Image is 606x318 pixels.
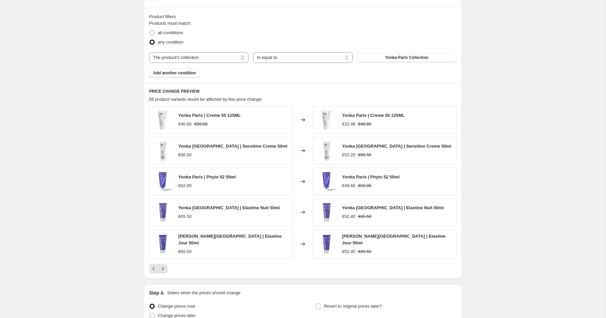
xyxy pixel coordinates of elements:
span: Yonka [GEOGRAPHIC_DATA] | Elastine Nuit 50ml [178,205,280,210]
span: Yonka [GEOGRAPHIC_DATA] | Elastine Nuit 50ml [342,205,444,210]
span: €58.00 [194,122,208,127]
span: [PERSON_NAME][GEOGRAPHIC_DATA] | Elastine Jour 50ml [342,234,446,245]
span: Yonka [GEOGRAPHIC_DATA] | Sensitive Creme 50ml [342,144,451,149]
span: Yonka Paris | Phyto 52 50ml [342,174,400,179]
img: Yonka-Paris-Sensitive-Creme-Calming-50ml-440202_80x.jpg [153,141,173,161]
img: YonkaParisCreme55-155532_80x.jpg [153,110,173,130]
span: Revert to original prices later? [324,304,382,309]
span: [PERSON_NAME][GEOGRAPHIC_DATA] | Elastine Jour 50ml [178,234,282,245]
span: any condition [158,39,184,45]
span: €62.00 [358,183,372,188]
span: €40.60 [178,122,192,127]
button: Next [158,264,167,273]
span: €62.00 [178,183,192,188]
span: €66.50 [178,152,192,157]
img: YonkaParisElastineJourCreme-814265_80x.jpg [317,234,337,254]
button: Previous [149,264,158,273]
span: €65.50 [178,214,192,219]
span: Yonka Paris | Creme 55 125ML [342,113,405,118]
span: €52.40 [342,249,355,254]
span: €66.50 [358,152,372,157]
span: €53.20 [342,152,355,157]
span: €52.40 [342,214,355,219]
button: Yonka Paris Collection [357,53,457,62]
img: YonkaParisElastineNuitCreme-421163_80x.jpg [153,202,173,222]
span: Yonka [GEOGRAPHIC_DATA] | Sensitive Creme 50ml [178,144,287,149]
img: Yonka-Paris-Sensitive-Creme-Calming-50ml-440202_80x.jpg [317,141,337,161]
img: yonka-parisyonka-paris-phyto-52-50ml-959361_80x.jpg [317,171,337,191]
span: €65.50 [358,249,372,254]
p: Select when the prices should change [167,290,241,296]
span: Yonka Paris Collection [385,55,428,60]
span: Yonka Paris | Creme 55 125ML [178,113,241,118]
img: YonkaParisCreme55-155532_80x.jpg [317,110,337,130]
span: €49.60 [342,183,355,188]
h2: Step 4. [149,290,164,296]
span: €32.48 [342,122,355,127]
span: Products must match: [149,21,191,26]
div: Product filters [149,13,457,20]
span: all conditions [158,30,183,35]
span: 56 product variants would be affected by this price change: [149,97,263,102]
nav: Pagination [149,264,167,273]
h6: PRICE CHANGE PREVIEW [149,89,457,94]
span: €40.60 [358,122,372,127]
img: yonka-parisyonka-paris-phyto-52-50ml-959361_80x.jpg [153,171,173,191]
span: Yonka Paris | Phyto 52 50ml [178,174,236,179]
span: Change prices now [158,304,195,309]
span: €65.50 [358,214,372,219]
span: €65.50 [178,249,192,254]
span: Change prices later [158,313,196,318]
button: Add another condition [149,68,200,78]
img: YonkaParisElastineNuitCreme-421163_80x.jpg [317,202,337,222]
span: Add another condition [153,70,196,76]
img: YonkaParisElastineJourCreme-814265_80x.jpg [153,234,173,254]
